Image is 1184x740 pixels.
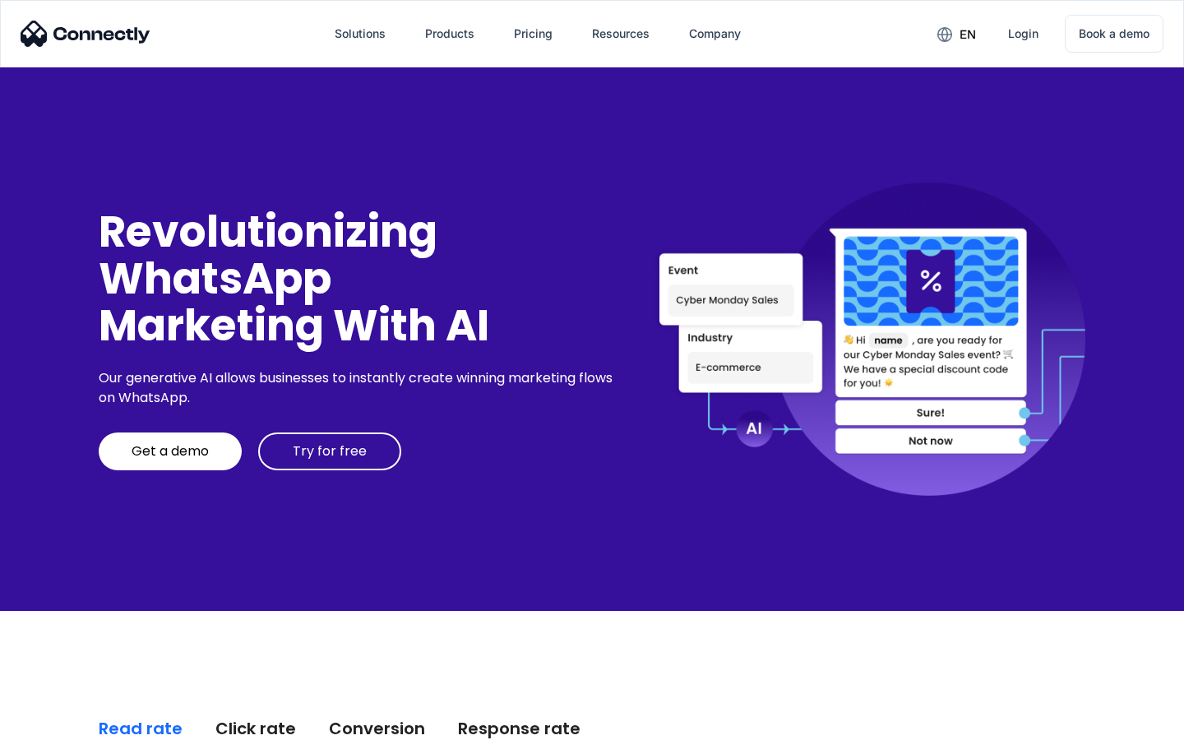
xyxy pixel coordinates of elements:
a: Get a demo [99,432,242,470]
div: Resources [579,14,663,53]
div: Solutions [321,14,399,53]
div: Revolutionizing WhatsApp Marketing With AI [99,208,618,349]
div: en [924,21,988,46]
aside: Language selected: English [16,711,99,734]
div: Response rate [458,717,580,740]
div: Company [689,22,741,45]
a: Pricing [501,14,566,53]
div: Read rate [99,717,183,740]
div: Try for free [293,443,367,460]
img: Connectly Logo [21,21,150,47]
div: Company [676,14,754,53]
div: Conversion [329,717,425,740]
div: Get a demo [132,443,209,460]
div: Click rate [215,717,296,740]
a: Login [995,14,1052,53]
div: Login [1008,22,1038,45]
a: Book a demo [1065,15,1163,53]
div: en [960,23,976,46]
div: Our generative AI allows businesses to instantly create winning marketing flows on WhatsApp. [99,368,618,408]
ul: Language list [33,711,99,734]
a: Try for free [258,432,401,470]
div: Products [412,14,488,53]
div: Pricing [514,22,553,45]
div: Solutions [335,22,386,45]
div: Products [425,22,474,45]
div: Resources [592,22,650,45]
